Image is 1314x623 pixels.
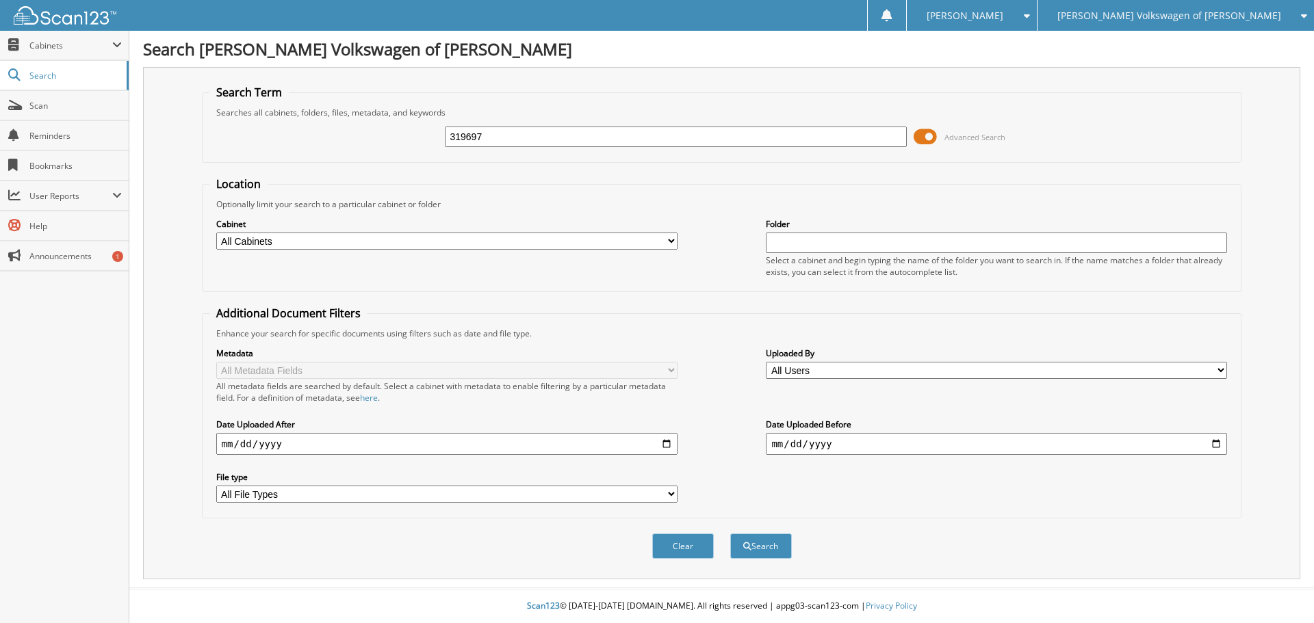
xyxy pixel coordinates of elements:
[927,12,1003,20] span: [PERSON_NAME]
[29,220,122,232] span: Help
[216,419,678,430] label: Date Uploaded After
[29,130,122,142] span: Reminders
[29,190,112,202] span: User Reports
[766,254,1227,278] div: Select a cabinet and begin typing the name of the folder you want to search in. If the name match...
[216,218,678,230] label: Cabinet
[360,392,378,403] a: here
[766,433,1227,455] input: end
[216,380,678,403] div: All metadata fields are searched by default. Select a cabinet with metadata to enable filtering b...
[29,40,112,51] span: Cabinets
[209,85,289,100] legend: Search Term
[209,176,268,191] legend: Location
[216,433,678,455] input: start
[216,471,678,483] label: File type
[29,250,122,262] span: Announcements
[652,533,714,559] button: Clear
[29,70,120,81] span: Search
[209,107,1235,118] div: Searches all cabinets, folders, files, metadata, and keywords
[143,38,1300,60] h1: Search [PERSON_NAME] Volkswagen of [PERSON_NAME]
[766,218,1227,230] label: Folder
[1057,12,1281,20] span: [PERSON_NAME] Volkswagen of [PERSON_NAME]
[866,600,917,611] a: Privacy Policy
[209,198,1235,210] div: Optionally limit your search to a particular cabinet or folder
[216,347,678,359] label: Metadata
[766,419,1227,430] label: Date Uploaded Before
[129,589,1314,623] div: © [DATE]-[DATE] [DOMAIN_NAME]. All rights reserved | appg03-scan123-com |
[209,306,368,321] legend: Additional Document Filters
[29,160,122,172] span: Bookmarks
[944,132,1005,142] span: Advanced Search
[730,533,792,559] button: Search
[527,600,560,611] span: Scan123
[29,100,122,111] span: Scan
[1246,557,1314,623] iframe: Chat Widget
[14,6,116,25] img: scan123-logo-white.svg
[209,328,1235,339] div: Enhance your search for specific documents using filters such as date and file type.
[112,251,123,262] div: 1
[766,347,1227,359] label: Uploaded By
